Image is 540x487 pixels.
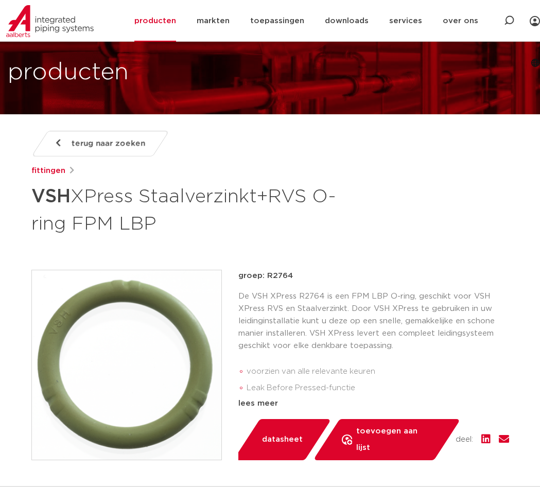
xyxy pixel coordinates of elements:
[31,165,65,177] a: fittingen
[31,131,169,156] a: terug naar zoeken
[238,397,509,410] div: lees meer
[31,187,71,206] strong: VSH
[32,270,221,460] img: Product Image for VSH XPress Staalverzinkt+RVS O-ring FPM LBP
[356,423,431,456] span: toevoegen aan lijst
[233,419,332,460] a: datasheet
[238,290,509,352] p: De VSH XPress R2764 is een FPM LBP O-ring, geschikt voor VSH XPress RVS en Staalverzinkt. Door VS...
[262,431,303,448] span: datasheet
[238,270,509,282] p: groep: R2764
[31,181,346,237] h1: XPress Staalverzinkt+RVS O-ring FPM LBP
[456,433,473,446] span: deel:
[72,135,145,152] span: terug naar zoeken
[247,380,509,396] li: Leak Before Pressed-functie
[247,363,509,380] li: voorzien van alle relevante keuren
